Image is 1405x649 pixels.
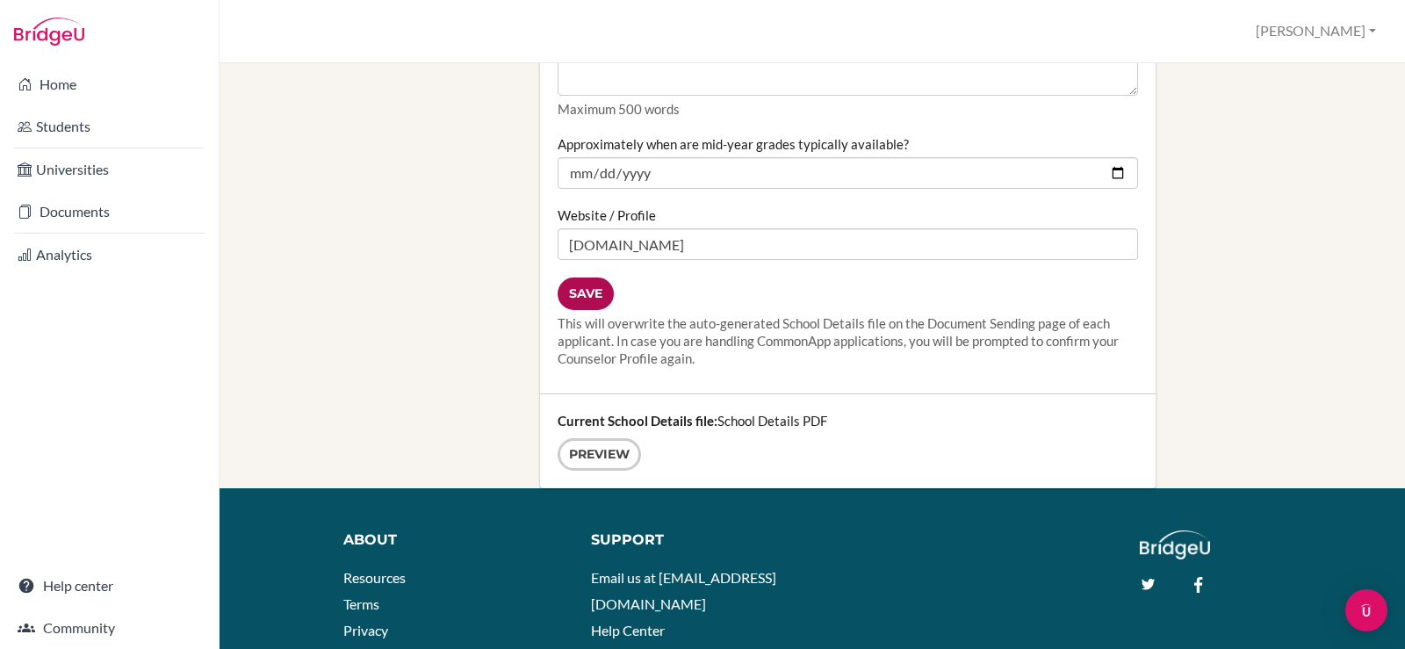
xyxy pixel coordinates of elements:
a: Resources [343,569,406,586]
img: logo_white@2x-f4f0deed5e89b7ecb1c2cc34c3e3d731f90f0f143d5ea2071677605dd97b5244.png [1140,530,1211,559]
a: Help center [4,568,215,603]
div: This will overwrite the auto-generated School Details file on the Document Sending page of each a... [558,314,1138,367]
p: Maximum 500 words [558,100,1138,118]
label: Website / Profile [558,206,656,224]
input: Save [558,278,614,310]
a: Home [4,67,215,102]
a: Help Center [591,622,665,638]
a: Documents [4,194,215,229]
a: Preview [558,438,641,471]
a: Privacy [343,622,388,638]
a: Community [4,610,215,645]
a: Students [4,109,215,144]
label: Approximately when are mid-year grades typically available? [558,135,909,153]
img: Bridge-U [14,18,84,46]
button: [PERSON_NAME] [1248,15,1384,47]
div: Support [591,530,798,551]
a: Analytics [4,237,215,272]
a: Universities [4,152,215,187]
a: Terms [343,595,379,612]
a: Email us at [EMAIL_ADDRESS][DOMAIN_NAME] [591,569,776,612]
div: Open Intercom Messenger [1345,589,1387,631]
strong: Current School Details file: [558,413,717,429]
div: School Details PDF [540,394,1156,488]
div: About [343,530,565,551]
